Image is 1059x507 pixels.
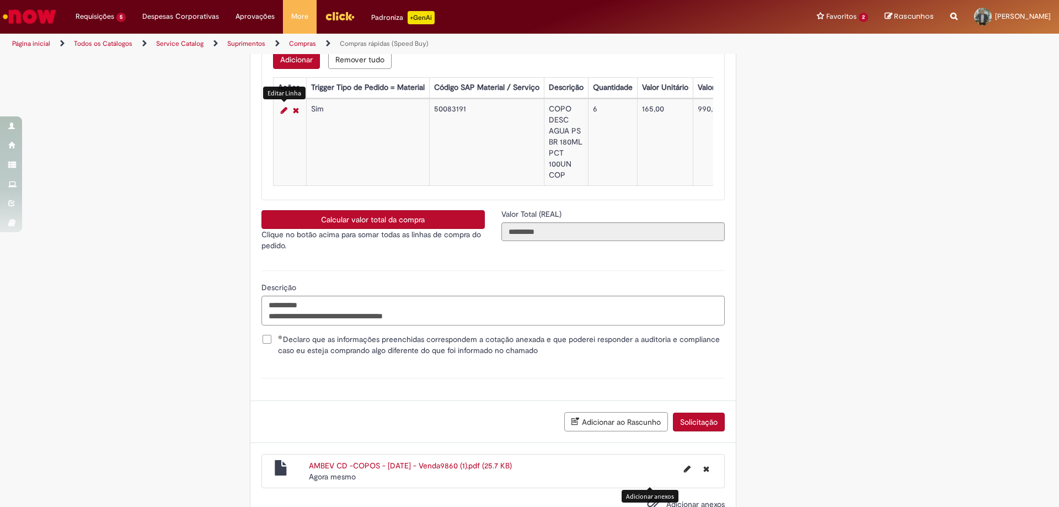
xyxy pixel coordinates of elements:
[588,99,637,186] td: 6
[995,12,1051,21] span: [PERSON_NAME]
[278,104,290,117] a: Editar Linha 1
[340,39,429,48] a: Compras rápidas (Speed Buy)
[261,210,485,229] button: Calcular valor total da compra
[290,104,302,117] a: Remover linha 1
[306,99,429,186] td: Sim
[261,229,485,251] p: Clique no botão acima para somar todas as linhas de compra do pedido.
[673,413,725,431] button: Solicitação
[544,78,588,98] th: Descrição
[501,209,564,219] span: Somente leitura - Valor Total (REAL)
[309,472,356,482] time: 30/09/2025 17:34:25
[371,11,435,24] div: Padroniza
[227,39,265,48] a: Suprimentos
[429,99,544,186] td: 50083191
[544,99,588,186] td: COPO DESC AGUA PS BR 180ML PCT 100UN COP
[74,39,132,48] a: Todos os Catálogos
[12,39,50,48] a: Página inicial
[693,99,763,186] td: 990,00
[278,335,283,339] span: Obrigatório Preenchido
[693,78,763,98] th: Valor Total Moeda
[291,11,308,22] span: More
[637,99,693,186] td: 165,00
[429,78,544,98] th: Código SAP Material / Serviço
[501,209,564,220] label: Somente leitura - Valor Total (REAL)
[501,222,725,241] input: Valor Total (REAL)
[325,8,355,24] img: click_logo_yellow_360x200.png
[142,11,219,22] span: Despesas Corporativas
[116,13,126,22] span: 5
[637,78,693,98] th: Valor Unitário
[306,78,429,98] th: Trigger Tipo de Pedido = Material
[8,34,698,54] ul: Trilhas de página
[156,39,204,48] a: Service Catalog
[328,50,392,69] button: Remove all rows for Lista de Itens
[885,12,934,22] a: Rascunhos
[826,11,857,22] span: Favoritos
[564,412,668,431] button: Adicionar ao Rascunho
[894,11,934,22] span: Rascunhos
[273,50,320,69] button: Add a row for Lista de Itens
[697,460,716,478] button: Excluir AMBEV CD -COPOS - 30-09-2025 - Venda9860 (1).pdf
[273,78,306,98] th: Ações
[261,282,298,292] span: Descrição
[588,78,637,98] th: Quantidade
[309,461,512,471] a: AMBEV CD -COPOS - [DATE] - Venda9860 (1).pdf (25.7 KB)
[677,460,697,478] button: Editar nome de arquivo AMBEV CD -COPOS - 30-09-2025 - Venda9860 (1).pdf
[261,296,725,325] textarea: Descrição
[1,6,58,28] img: ServiceNow
[859,13,868,22] span: 2
[263,87,306,99] div: Editar Linha
[309,472,356,482] span: Agora mesmo
[236,11,275,22] span: Aprovações
[76,11,114,22] span: Requisições
[278,334,725,356] span: Declaro que as informações preenchidas correspondem a cotação anexada e que poderei responder a a...
[289,39,316,48] a: Compras
[408,11,435,24] p: +GenAi
[622,490,678,503] div: Adicionar anexos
